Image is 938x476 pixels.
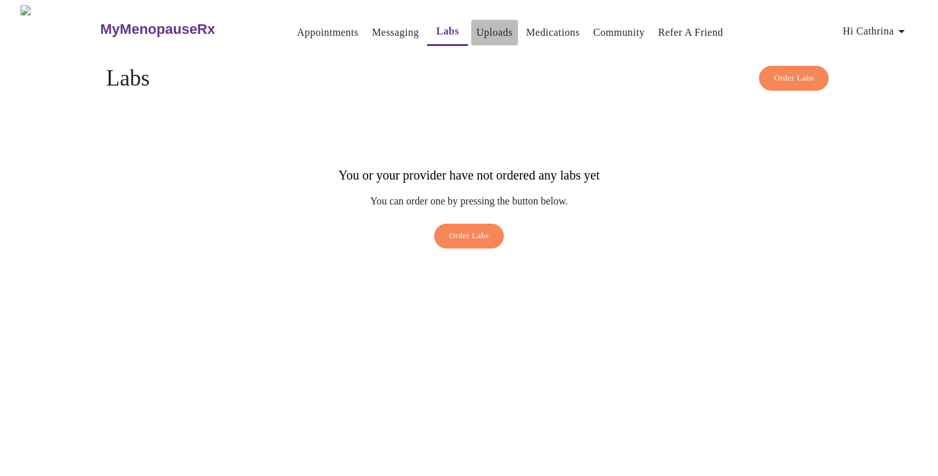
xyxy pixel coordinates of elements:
[367,20,424,45] button: Messaging
[588,20,650,45] button: Community
[427,19,468,46] button: Labs
[106,66,832,91] h4: Labs
[843,22,909,40] span: Hi Cathrina
[292,20,364,45] button: Appointments
[593,24,645,42] a: Community
[297,24,359,42] a: Appointments
[431,224,507,255] a: Order Labs
[774,71,814,86] span: Order Labs
[653,20,728,45] button: Refer a Friend
[759,66,829,91] button: Order Labs
[526,24,580,42] a: Medications
[521,20,585,45] button: Medications
[338,196,599,207] p: You can order one by pressing the button below.
[20,5,98,53] img: MyMenopauseRx Logo
[436,22,459,40] a: Labs
[372,24,419,42] a: Messaging
[98,7,266,52] a: MyMenopauseRx
[100,21,215,38] h3: MyMenopauseRx
[338,168,599,183] h3: You or your provider have not ordered any labs yet
[471,20,518,45] button: Uploads
[449,229,489,243] span: Order Labs
[476,24,513,42] a: Uploads
[658,24,723,42] a: Refer a Friend
[838,19,914,44] button: Hi Cathrina
[434,224,504,249] button: Order Labs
